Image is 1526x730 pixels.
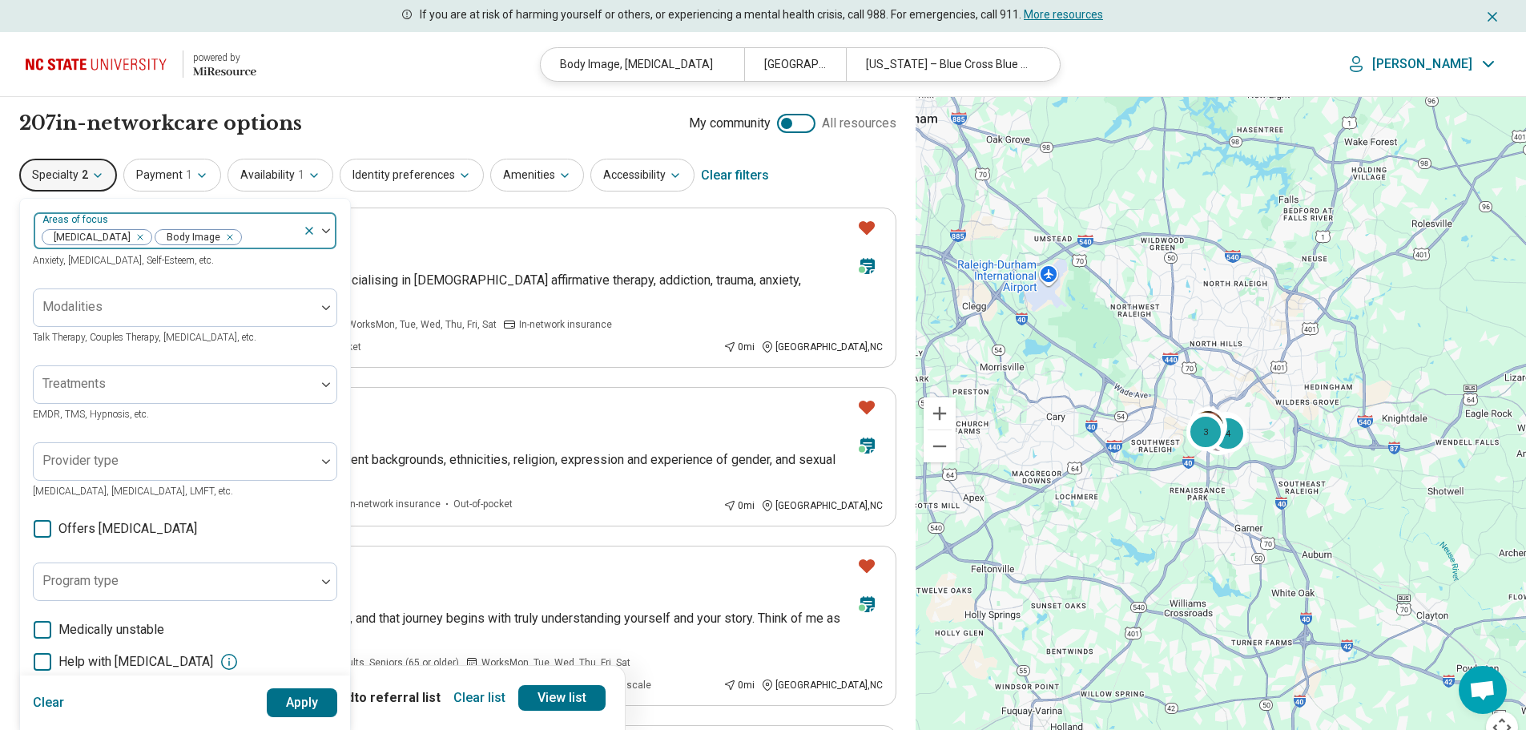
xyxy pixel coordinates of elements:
[33,486,233,497] span: [MEDICAL_DATA], [MEDICAL_DATA], LMFT, etc.
[723,340,755,354] div: 0 mi
[42,214,111,225] label: Areas of focus
[851,550,883,583] button: Favorite
[490,159,584,192] button: Amenities
[761,498,883,513] div: [GEOGRAPHIC_DATA] , NC
[519,317,612,332] span: In-network insurance
[340,159,484,192] button: Identity preferences
[348,317,497,332] span: Works Mon, Tue, Wed, Thu, Fri, Sat
[846,48,1049,81] div: [US_STATE] – Blue Cross Blue Shield
[761,678,883,692] div: [GEOGRAPHIC_DATA] , NC
[701,156,769,195] div: Clear filters
[310,688,441,708] p: 3 added
[761,340,883,354] div: [GEOGRAPHIC_DATA] , NC
[851,391,883,424] button: Favorite
[420,6,1103,23] p: If you are at risk of harming yourself or others, or experiencing a mental health crisis, call 98...
[267,688,338,717] button: Apply
[123,159,221,192] button: Payment1
[155,230,225,245] span: Body Image
[58,519,197,538] span: Offers [MEDICAL_DATA]
[33,255,214,266] span: Anxiety, [MEDICAL_DATA], Self-Esteem, etc.
[723,678,755,692] div: 0 mi
[33,688,65,717] button: Clear
[26,45,173,83] img: North Carolina State University
[19,159,117,192] button: Specialty2
[1459,666,1507,714] div: Open chat
[541,48,744,81] div: Body Image, [MEDICAL_DATA]
[81,450,883,489] p: I feel privileged to partner with folks of all different backgrounds, ethnicities, religion, expr...
[689,114,771,133] span: My community
[193,50,256,65] div: powered by
[723,498,755,513] div: 0 mi
[58,620,164,639] span: Medically unstable
[42,573,119,588] label: Program type
[348,497,441,511] span: In-network insurance
[518,685,606,711] a: View list
[1372,56,1472,72] p: [PERSON_NAME]
[481,655,630,670] span: Works Mon, Tue, Wed, Thu, Fri, Sat
[851,212,883,244] button: Favorite
[81,609,883,647] p: You deserve a life filled with joy and inner peace, and that journey begins with truly understand...
[82,167,88,184] span: 2
[227,159,333,192] button: Availability1
[1024,8,1103,21] a: More resources
[33,332,256,343] span: Talk Therapy, Couples Therapy, [MEDICAL_DATA], etc.
[19,110,302,137] h1: 207 in-network care options
[453,497,513,511] span: Out-of-pocket
[1484,6,1500,26] button: Dismiss
[590,159,695,192] button: Accessibility
[822,114,896,133] span: All resources
[58,652,213,672] span: Help with [MEDICAL_DATA]
[744,48,846,81] div: [GEOGRAPHIC_DATA], [GEOGRAPHIC_DATA]
[26,45,256,83] a: North Carolina State University powered by
[42,453,119,468] label: Provider type
[298,167,304,184] span: 1
[42,376,106,391] label: Treatments
[81,271,883,309] p: I am a PhD level and fully licensed therapist specialising in [DEMOGRAPHIC_DATA] affirmative ther...
[33,409,149,420] span: EMDR, TMS, Hypnosis, etc.
[447,685,512,711] button: Clear list
[1186,412,1225,450] div: 3
[42,299,103,314] label: Modalities
[42,230,135,245] span: [MEDICAL_DATA]
[186,167,192,184] span: 1
[924,397,956,430] button: Zoom in
[354,690,441,705] span: to referral list
[924,430,956,462] button: Zoom out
